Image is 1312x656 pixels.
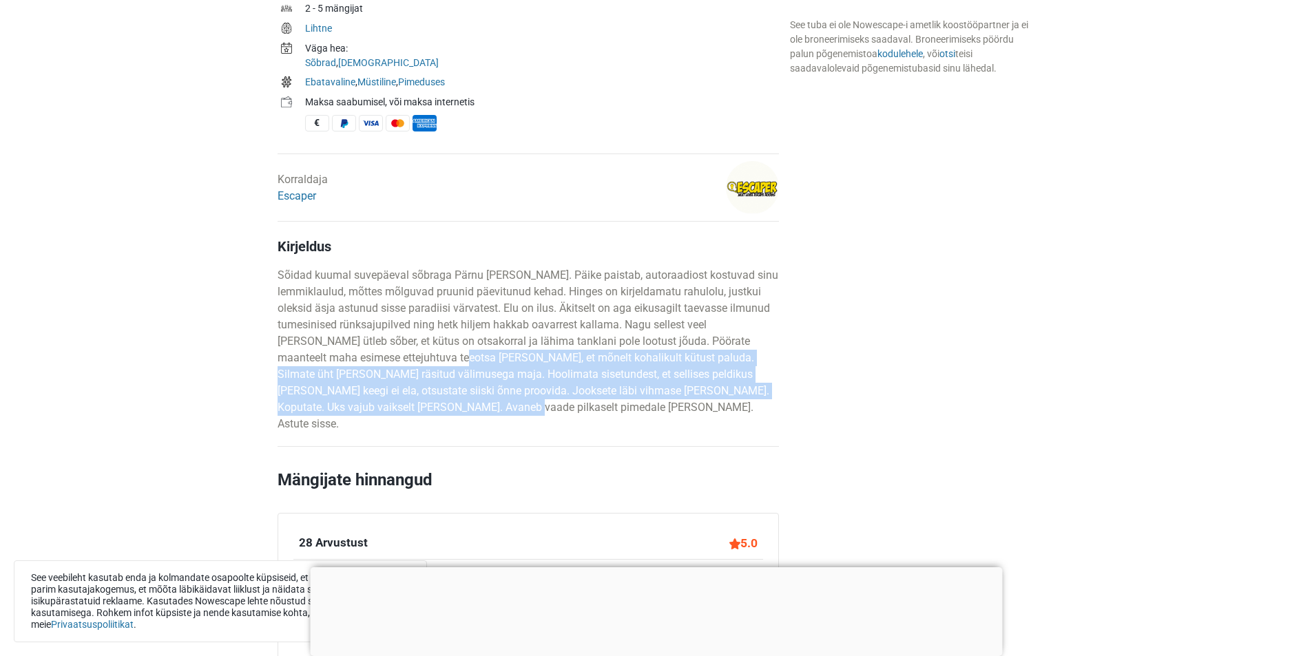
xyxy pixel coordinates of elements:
[278,189,316,202] a: Escaper
[299,534,368,552] div: 28 Arvustust
[729,534,758,552] div: 5.0
[14,560,427,642] div: See veebileht kasutab enda ja kolmandate osapoolte küpsiseid, et tuua sinuni parim kasutajakogemu...
[877,48,923,59] a: kodulehele
[305,74,779,94] td: , ,
[278,171,328,204] div: Korraldaja
[413,115,437,131] span: American Express
[278,267,779,432] p: Sõidad kuumal suvepäeval sõbraga Pärnu [PERSON_NAME]. Päike paistab, autoraadiost kostuvad sinu l...
[338,57,439,68] a: [DEMOGRAPHIC_DATA]
[305,95,779,109] div: Maksa saabumisel, või maksa internetis
[310,567,1002,653] iframe: Advertisement
[386,115,410,131] span: MasterCard
[790,18,1035,76] div: See tuba ei ole Nowescape-i ametlik koostööpartner ja ei ole broneerimiseks saadaval. Broneerimis...
[726,161,779,214] img: a666587afda6e89al.png
[305,41,779,56] div: Väga hea:
[305,23,332,34] a: Lihtne
[278,467,779,513] h2: Mängijate hinnangud
[357,76,396,87] a: Müstiline
[305,40,779,74] td: ,
[398,76,445,87] a: Pimeduses
[278,238,779,255] h4: Kirjeldus
[332,115,356,131] span: PayPal
[51,619,134,630] a: Privaatsuspoliitikat
[305,76,355,87] a: Ebatavaline
[939,48,955,59] a: otsi
[305,57,336,68] a: Sõbrad
[305,115,329,131] span: Sularaha
[359,115,383,131] span: Visa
